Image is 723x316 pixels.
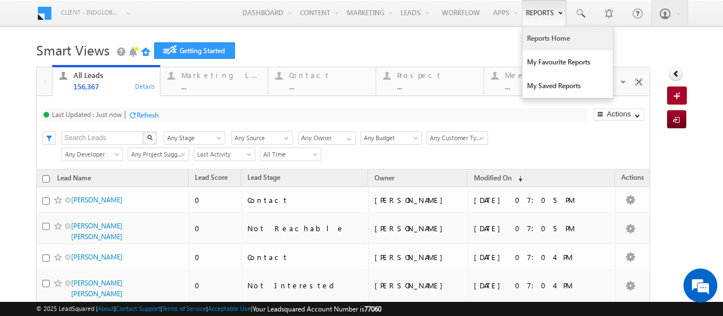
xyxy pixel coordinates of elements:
a: My Favourite Reports [522,50,613,74]
div: Lead Stage Filter [164,131,225,145]
em: Start Chat [154,242,205,257]
div: Details [134,81,156,91]
input: Search Leads [62,131,143,145]
span: © 2025 LeadSquared | | | | | [36,304,381,314]
a: Lead Name [51,172,97,187]
span: Client - indglobal1 (77060) [61,7,120,18]
div: Refresh [137,111,159,119]
div: Contact [247,252,363,262]
a: Last Activity [194,148,255,161]
span: Lead Score [195,173,228,181]
div: [DATE] 07:05 PM [474,195,611,205]
a: Modified On (sorted descending) [468,171,528,186]
div: [DATE] 07:04 PM [474,252,611,262]
div: Meeting [505,71,585,80]
div: ... [181,82,262,90]
div: 0 [195,195,237,205]
input: Check all records [42,175,50,183]
div: All Leads [73,71,154,80]
div: Owner Filter [298,131,355,145]
div: 0 [195,223,237,233]
div: Not Reachable [247,223,363,233]
div: ... [397,82,477,90]
a: Meeting... [484,67,592,96]
img: Search [147,135,153,140]
a: Any Developer [62,148,123,161]
a: Contact... [268,67,376,96]
a: Contact Support [116,305,160,312]
span: Any Stage [164,133,221,143]
div: Customer Type Filter [426,131,487,145]
div: ... [505,82,585,90]
div: Budget Filter [360,131,421,145]
span: (sorted descending) [513,174,522,183]
span: Smart Views [36,41,110,59]
span: Modified On [474,174,512,182]
span: Owner [374,174,394,182]
div: Project Suggested Filter [128,147,188,161]
span: 77060 [364,305,381,313]
a: Any Budget [360,131,422,145]
div: 156,367 [73,82,154,90]
div: Contact [289,71,369,80]
a: Lead Stage [242,171,286,186]
button: Actions [594,109,644,121]
span: All Time [260,149,317,159]
a: Prospect... [376,67,484,96]
a: Lead Score [189,171,233,186]
input: Type to Search [298,131,356,145]
a: Acceptable Use [208,305,251,312]
div: Developer Filter [62,147,122,161]
a: Any Stage [164,131,225,145]
a: All Leads156,367Details [52,65,160,97]
a: My Saved Reports [522,74,613,98]
span: Any Project Suggested [128,149,185,159]
span: Your Leadsquared Account Number is [252,305,381,313]
a: Any Source [231,131,293,145]
div: [PERSON_NAME] [374,252,463,262]
div: 0 [195,252,237,262]
div: [DATE] 07:04 PM [474,280,611,291]
div: 0 [195,280,237,291]
div: Chat with us now [59,59,190,74]
span: Any Budget [361,133,418,143]
div: [PERSON_NAME] [374,223,463,233]
span: Lead Stage [247,173,280,181]
span: Last Activity [194,149,251,159]
a: [PERSON_NAME] [71,253,123,261]
a: Reports Home [522,27,613,50]
a: [PERSON_NAME] [PERSON_NAME] [71,279,123,298]
div: Not Interested [247,280,363,291]
img: d_60004797649_company_0_60004797649 [19,59,47,74]
a: Any Project Suggested [128,148,189,161]
a: Getting Started [154,42,235,59]
span: Any Source [232,133,289,143]
div: Minimize live chat window [185,6,212,33]
div: Marketing Leads [181,71,262,80]
a: Any Customer Type [426,131,488,145]
a: Marketing Leads... [160,67,268,96]
a: All Time [260,148,321,161]
div: [PERSON_NAME] [374,195,463,205]
span: Actions [616,171,650,186]
div: Last Updated : Just now [52,110,122,119]
a: Show All Items [341,132,355,143]
a: [PERSON_NAME] [PERSON_NAME] [71,222,123,241]
div: [DATE] 07:05 PM [474,223,611,233]
div: [PERSON_NAME] [374,280,463,291]
a: Terms of Service [162,305,206,312]
a: [PERSON_NAME] [71,196,123,204]
div: ... [289,82,369,90]
span: Any Developer [62,149,119,159]
div: Prospect [397,71,477,80]
div: Contact [247,195,363,205]
div: Lead Source Filter [231,131,293,145]
textarea: Type your message and hit 'Enter' [15,105,206,233]
a: About [98,305,114,312]
span: Any Customer Type [427,133,484,143]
